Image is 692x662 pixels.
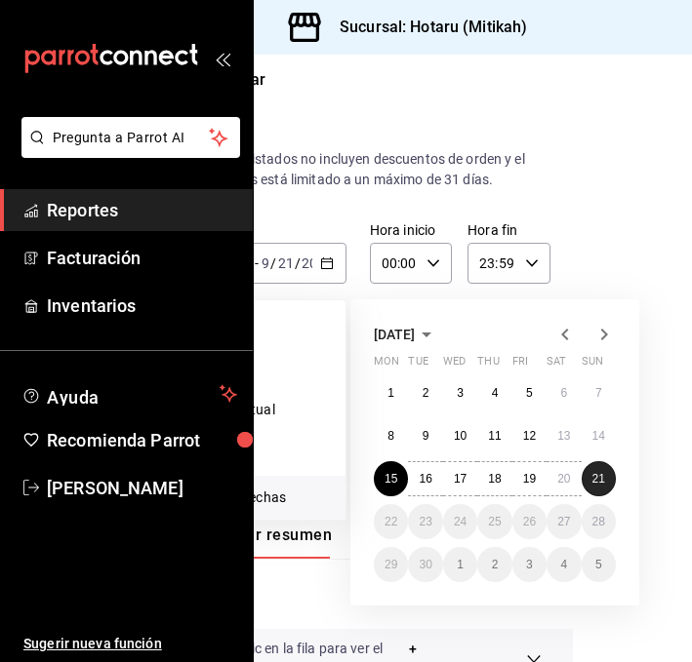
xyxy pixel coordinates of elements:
[592,429,605,443] abbr: September 14, 2025
[457,558,464,571] abbr: October 1, 2025
[526,558,533,571] abbr: October 3, 2025
[408,547,442,582] button: September 30, 2025
[166,223,346,237] label: Fecha
[488,472,501,486] abbr: September 18, 2025
[547,504,581,539] button: September 27, 2025
[468,223,550,237] label: Hora fin
[512,418,547,453] button: September 12, 2025
[370,223,452,237] label: Hora inicio
[557,515,570,528] abbr: September 27, 2025
[547,547,581,582] button: October 4, 2025
[560,558,567,571] abbr: October 4, 2025
[488,429,501,443] abbr: September 11, 2025
[423,386,429,400] abbr: September 2, 2025
[419,472,431,486] abbr: September 16, 2025
[183,487,330,508] span: Rango de fechas
[47,292,237,319] span: Inventarios
[408,355,427,375] abbr: Tuesday
[47,475,237,501] span: [PERSON_NAME]
[512,504,547,539] button: September 26, 2025
[454,429,467,443] abbr: September 10, 2025
[512,461,547,496] button: September 19, 2025
[374,461,408,496] button: September 15, 2025
[47,245,237,271] span: Facturación
[374,504,408,539] button: September 22, 2025
[408,504,442,539] button: September 23, 2025
[47,197,237,223] span: Reportes
[385,515,397,528] abbr: September 22, 2025
[324,16,527,39] h3: Sucursal: Hotaru (Mitikah)
[183,400,330,420] span: Semana actual
[277,255,295,271] input: --
[592,515,605,528] abbr: September 28, 2025
[512,355,528,375] abbr: Friday
[595,558,602,571] abbr: October 5, 2025
[492,558,499,571] abbr: October 2, 2025
[183,312,330,332] span: Hoy
[526,386,533,400] abbr: September 5, 2025
[492,386,499,400] abbr: September 4, 2025
[477,355,499,375] abbr: Thursday
[582,504,616,539] button: September 28, 2025
[547,461,581,496] button: September 20, 2025
[454,515,467,528] abbr: September 24, 2025
[457,386,464,400] abbr: September 3, 2025
[582,355,603,375] abbr: Sunday
[261,255,270,271] input: --
[477,547,511,582] button: October 2, 2025
[512,547,547,582] button: October 3, 2025
[443,355,466,375] abbr: Wednesday
[295,255,301,271] span: /
[374,418,408,453] button: September 8, 2025
[183,356,330,376] span: Ayer
[166,149,542,190] div: Los artículos listados no incluyen descuentos de orden y el filtro de fechas está limitado a un m...
[560,386,567,400] abbr: September 6, 2025
[443,504,477,539] button: September 24, 2025
[374,375,408,410] button: September 1, 2025
[408,418,442,453] button: September 9, 2025
[301,255,334,271] input: ----
[53,128,210,148] span: Pregunta a Parrot AI
[557,429,570,443] abbr: September 13, 2025
[547,375,581,410] button: September 6, 2025
[374,355,399,375] abbr: Monday
[47,427,237,453] span: Recomienda Parrot
[47,382,212,406] span: Ayuda
[374,327,415,342] span: [DATE]
[443,375,477,410] button: September 3, 2025
[477,418,511,453] button: September 11, 2025
[477,504,511,539] button: September 25, 2025
[374,323,438,346] button: [DATE]
[387,386,394,400] abbr: September 1, 2025
[488,515,501,528] abbr: September 25, 2025
[236,526,332,559] button: Ver resumen
[255,255,259,271] span: -
[443,461,477,496] button: September 17, 2025
[385,558,397,571] abbr: September 29, 2025
[454,472,467,486] abbr: September 17, 2025
[419,558,431,571] abbr: September 30, 2025
[21,117,240,158] button: Pregunta a Parrot AI
[582,375,616,410] button: September 7, 2025
[385,472,397,486] abbr: September 15, 2025
[523,429,536,443] abbr: September 12, 2025
[557,472,570,486] abbr: September 20, 2025
[592,472,605,486] abbr: September 21, 2025
[419,515,431,528] abbr: September 23, 2025
[270,255,276,271] span: /
[512,375,547,410] button: September 5, 2025
[236,526,463,559] div: navigation tabs
[215,51,230,66] button: open_drawer_menu
[547,418,581,453] button: September 13, 2025
[408,375,442,410] button: September 2, 2025
[443,418,477,453] button: September 10, 2025
[582,461,616,496] button: September 21, 2025
[374,547,408,582] button: September 29, 2025
[523,515,536,528] abbr: September 26, 2025
[443,547,477,582] button: October 1, 2025
[595,386,602,400] abbr: September 7, 2025
[423,429,429,443] abbr: September 9, 2025
[582,418,616,453] button: September 14, 2025
[523,472,536,486] abbr: September 19, 2025
[408,461,442,496] button: September 16, 2025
